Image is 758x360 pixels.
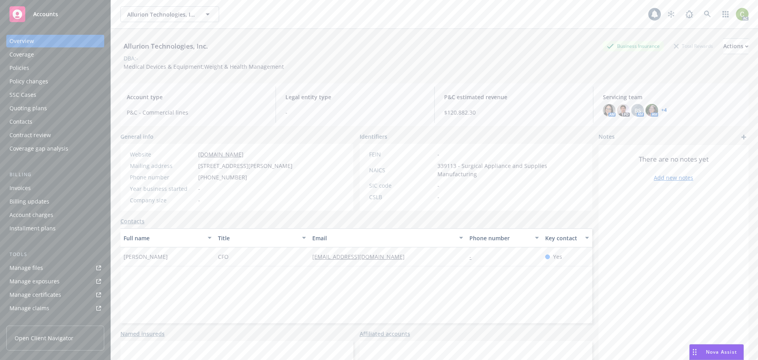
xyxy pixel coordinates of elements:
div: Billing [6,171,104,179]
div: CSLB [369,193,434,201]
span: Servicing team [603,93,742,101]
div: Total Rewards [670,41,717,51]
span: Identifiers [360,132,387,141]
span: - [198,185,200,193]
a: Installment plans [6,222,104,235]
a: Contacts [6,115,104,128]
button: Nova Assist [689,344,744,360]
button: Allurion Technologies, Inc. [120,6,219,22]
span: Open Client Navigator [15,334,73,342]
img: photo [617,104,630,117]
div: Mailing address [130,162,195,170]
span: 339113 - Surgical Appliance and Supplies Manufacturing [437,162,583,178]
a: Overview [6,35,104,47]
a: Quoting plans [6,102,104,115]
span: Accounts [33,11,58,17]
span: Account type [127,93,266,101]
img: photo [736,8,749,21]
span: [STREET_ADDRESS][PERSON_NAME] [198,162,293,170]
div: DBA: - [124,54,138,62]
a: Manage BORs [6,315,104,328]
span: Allurion Technologies, Inc. [127,10,195,19]
a: Policies [6,62,104,74]
span: P&C estimated revenue [444,93,584,101]
span: [PERSON_NAME] [124,253,168,261]
span: - [437,150,439,158]
button: Title [215,228,309,247]
span: Nova Assist [706,349,737,355]
div: Manage certificates [9,288,61,301]
div: SSC Cases [9,89,36,101]
a: - [469,253,478,260]
div: Coverage [9,48,34,61]
a: Coverage [6,48,104,61]
img: photo [603,104,615,117]
a: [EMAIL_ADDRESS][DOMAIN_NAME] [312,253,411,260]
div: Contract review [9,129,51,141]
div: Account charges [9,209,53,221]
div: Business Insurance [603,41,664,51]
a: [DOMAIN_NAME] [198,151,244,158]
div: Billing updates [9,195,49,208]
div: Contacts [9,115,32,128]
div: Overview [9,35,34,47]
span: [PHONE_NUMBER] [198,173,247,181]
span: BS [634,106,641,115]
div: FEIN [369,150,434,158]
a: Manage files [6,262,104,274]
div: Phone number [469,234,530,242]
div: Email [312,234,454,242]
div: Full name [124,234,203,242]
a: Manage claims [6,302,104,315]
a: +4 [661,108,667,113]
span: $120,882.30 [444,108,584,117]
div: Policy changes [9,75,48,88]
div: Allurion Technologies, Inc. [120,41,211,51]
span: - [437,193,439,201]
span: Legal entity type [285,93,425,101]
img: photo [645,104,658,117]
a: Account charges [6,209,104,221]
a: Invoices [6,182,104,194]
a: Switch app [718,6,734,22]
a: Accounts [6,3,104,25]
div: NAICS [369,166,434,174]
a: Contacts [120,217,144,225]
span: There are no notes yet [639,155,709,164]
div: Tools [6,251,104,258]
span: Notes [599,132,615,142]
a: Coverage gap analysis [6,142,104,155]
span: CFO [218,253,229,261]
span: Manage exposures [6,275,104,288]
div: Coverage gap analysis [9,142,68,155]
a: Contract review [6,129,104,141]
div: Invoices [9,182,31,194]
a: Policy changes [6,75,104,88]
span: - [198,196,200,204]
a: Search [700,6,715,22]
div: Website [130,150,195,158]
a: Manage certificates [6,288,104,301]
a: Add new notes [654,173,693,182]
span: Yes [553,253,562,261]
div: Year business started [130,185,195,193]
div: Company size [130,196,195,204]
button: Email [309,228,466,247]
span: Medical Devices & Equipment;Weight & Health Management [124,63,284,70]
div: Key contact [545,234,580,242]
a: Report a Bug [681,6,697,22]
a: Billing updates [6,195,104,208]
div: Manage claims [9,302,49,315]
div: Manage BORs [9,315,47,328]
button: Full name [120,228,215,247]
div: Policies [9,62,29,74]
button: Phone number [466,228,542,247]
a: add [739,132,749,142]
span: - [285,108,425,117]
a: Affiliated accounts [360,330,410,338]
a: SSC Cases [6,89,104,101]
div: Drag to move [690,345,700,360]
button: Actions [723,38,749,54]
div: Manage exposures [9,275,60,288]
span: - [437,181,439,190]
